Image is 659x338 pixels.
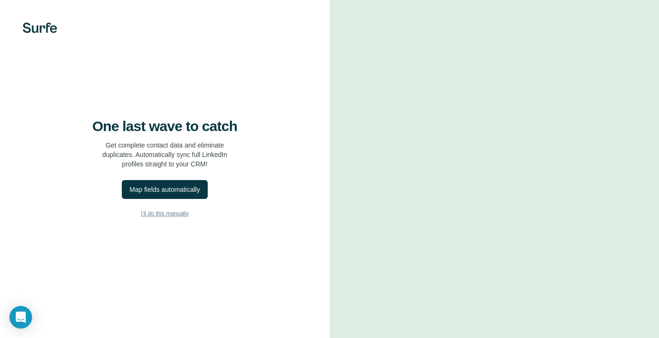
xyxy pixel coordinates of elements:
[141,209,188,218] span: I’ll do this manually
[23,23,57,33] img: Surfe's logo
[129,185,200,194] div: Map fields automatically
[102,140,228,169] p: Get complete contact data and eliminate duplicates. Automatically sync full LinkedIn profiles str...
[9,306,32,329] div: Open Intercom Messenger
[19,206,311,221] button: I’ll do this manually
[93,118,237,135] h4: One last wave to catch
[122,180,207,199] button: Map fields automatically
